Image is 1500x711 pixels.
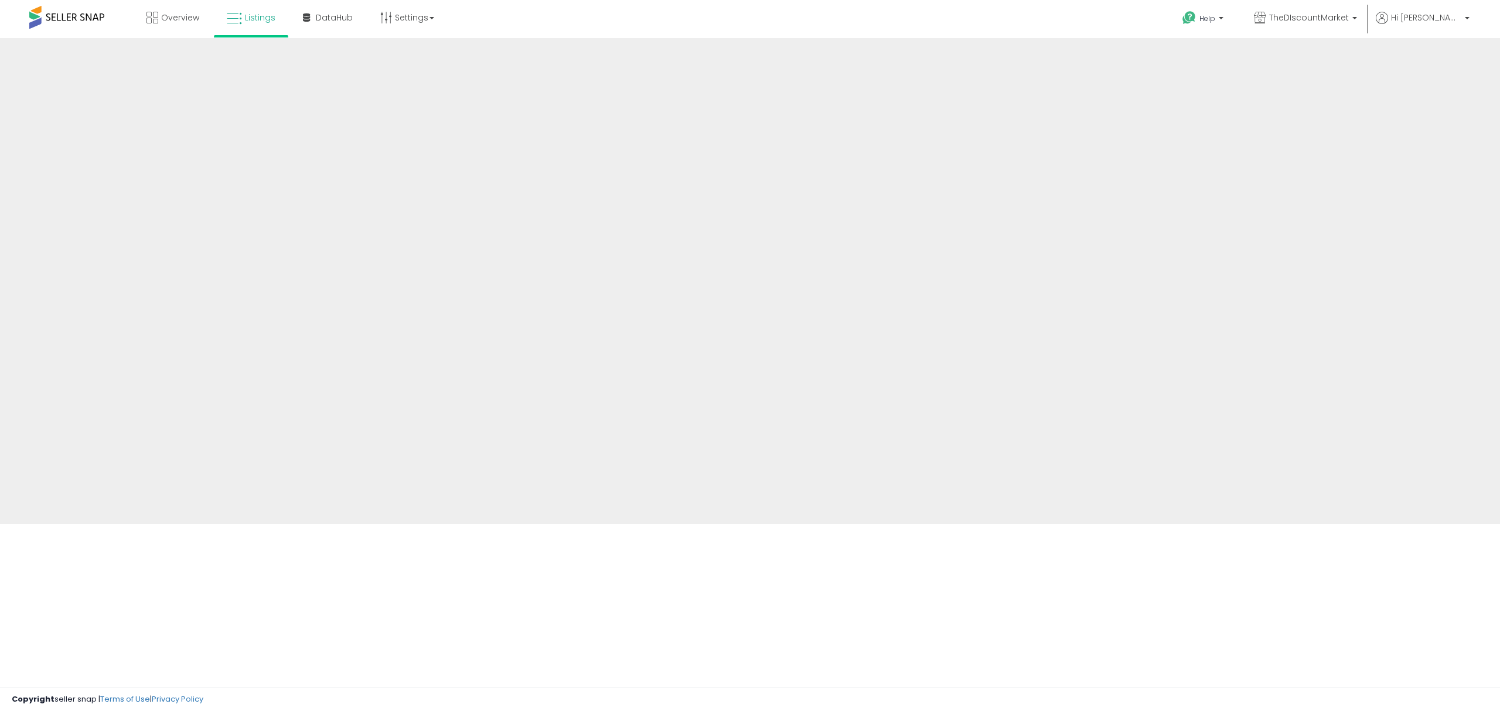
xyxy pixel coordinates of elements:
span: Help [1199,13,1215,23]
span: TheDIscountMarket [1269,12,1349,23]
span: Overview [161,12,199,23]
a: Hi [PERSON_NAME] [1376,12,1470,38]
span: Hi [PERSON_NAME] [1391,12,1461,23]
i: Get Help [1182,11,1196,25]
a: Help [1173,2,1235,38]
span: DataHub [316,12,353,23]
span: Listings [245,12,275,23]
